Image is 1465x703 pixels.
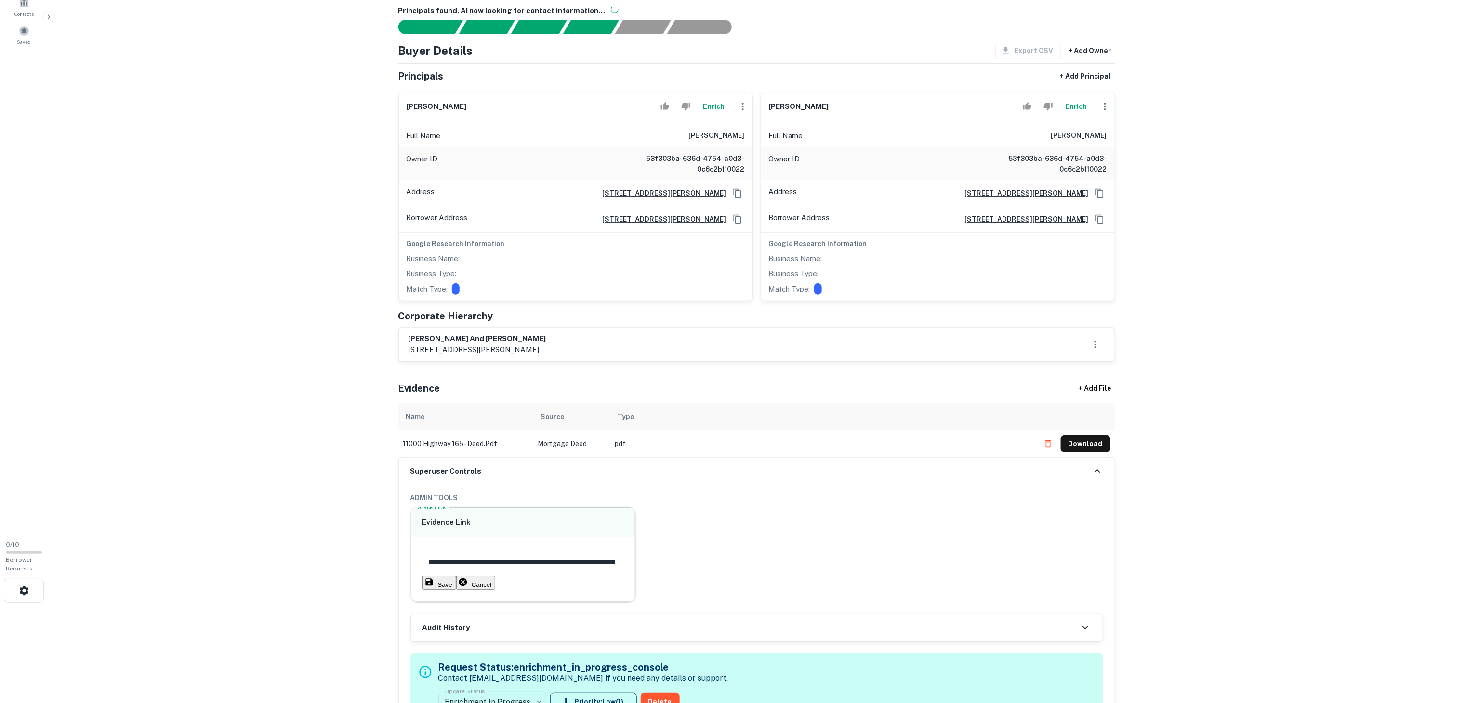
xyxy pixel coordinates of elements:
button: Accept [1019,97,1036,116]
p: Address [407,186,435,200]
h5: Evidence [398,381,440,396]
div: + Add File [1061,380,1129,398]
h6: 53f303ba-636d-4754-a0d3-0c6c2b110022 [629,153,745,174]
p: Borrower Address [407,212,468,226]
div: Principals found, AI now looking for contact information... [563,20,619,34]
p: Full Name [769,130,803,142]
h6: [PERSON_NAME] [689,130,745,142]
h6: Principals found, AI now looking for contact information... [398,5,1115,16]
th: Type [610,403,1035,430]
h6: [PERSON_NAME] [769,101,829,112]
h6: Google Research Information [407,239,745,249]
a: [STREET_ADDRESS][PERSON_NAME] [595,214,726,225]
p: Business Name: [407,253,460,265]
h5: Principals [398,69,444,83]
p: Address [769,186,797,200]
td: Mortgage Deed [533,430,610,457]
button: Enrich [699,97,729,116]
div: scrollable content [398,403,1115,457]
div: Name [406,411,425,423]
button: Copy Address [1093,212,1107,226]
h6: ADMIN TOOLS [410,492,1103,503]
button: Reject [677,97,694,116]
div: Principals found, still searching for contact information. This may take time... [615,20,671,34]
button: + Add Owner [1065,42,1115,59]
span: Saved [17,38,31,46]
a: [STREET_ADDRESS][PERSON_NAME] [957,214,1089,225]
button: Accept [657,97,673,116]
button: Cancel [456,576,496,590]
div: Source [541,411,565,423]
span: Borrower Requests [6,557,33,572]
p: Match Type: [769,283,810,295]
p: Contact [EMAIL_ADDRESS][DOMAIN_NAME] if you need any details or support. [438,673,728,684]
h6: 53f303ba-636d-4754-a0d3-0c6c2b110022 [991,153,1107,174]
h6: [PERSON_NAME] [1051,130,1107,142]
iframe: Chat Widget [1417,626,1465,672]
div: Type [618,411,634,423]
p: [STREET_ADDRESS][PERSON_NAME] [409,344,546,356]
button: Download [1061,435,1110,452]
button: Delete file [1040,436,1057,451]
p: Business Name: [769,253,822,265]
button: Copy Address [730,212,745,226]
h4: Buyer Details [398,42,473,59]
td: 11000 highway 165 - deed.pdf [398,430,533,457]
div: Your request is received and processing... [459,20,515,34]
button: Copy Address [730,186,745,200]
a: Saved [3,22,45,48]
p: Full Name [407,130,441,142]
label: Slack Link [418,503,446,511]
button: Copy Address [1093,186,1107,200]
h6: [PERSON_NAME] [407,101,467,112]
span: 0 / 10 [6,541,19,548]
div: Sending borrower request to AI... [387,20,459,34]
label: Update Status [445,688,485,696]
button: Enrich [1061,97,1092,116]
div: AI fulfillment process complete. [667,20,743,34]
h6: [PERSON_NAME] and [PERSON_NAME] [409,333,546,345]
button: Save [422,576,456,590]
h6: Audit History [422,623,470,634]
p: Borrower Address [769,212,830,226]
td: pdf [610,430,1035,457]
h6: Superuser Controls [410,466,482,477]
th: Source [533,403,610,430]
th: Name [398,403,533,430]
span: Contacts [14,10,34,18]
h5: Request Status: enrichment_in_progress_console [438,660,728,675]
p: Owner ID [769,153,800,174]
p: Business Type: [769,268,819,279]
a: [STREET_ADDRESS][PERSON_NAME] [595,188,726,199]
h6: Evidence Link [422,517,624,528]
h6: Google Research Information [769,239,1107,249]
p: Owner ID [407,153,438,174]
a: [STREET_ADDRESS][PERSON_NAME] [957,188,1089,199]
h5: Corporate Hierarchy [398,309,493,323]
div: Documents found, AI parsing details... [511,20,567,34]
button: Reject [1040,97,1056,116]
p: Match Type: [407,283,448,295]
button: + Add Principal [1056,67,1115,85]
p: Business Type: [407,268,457,279]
